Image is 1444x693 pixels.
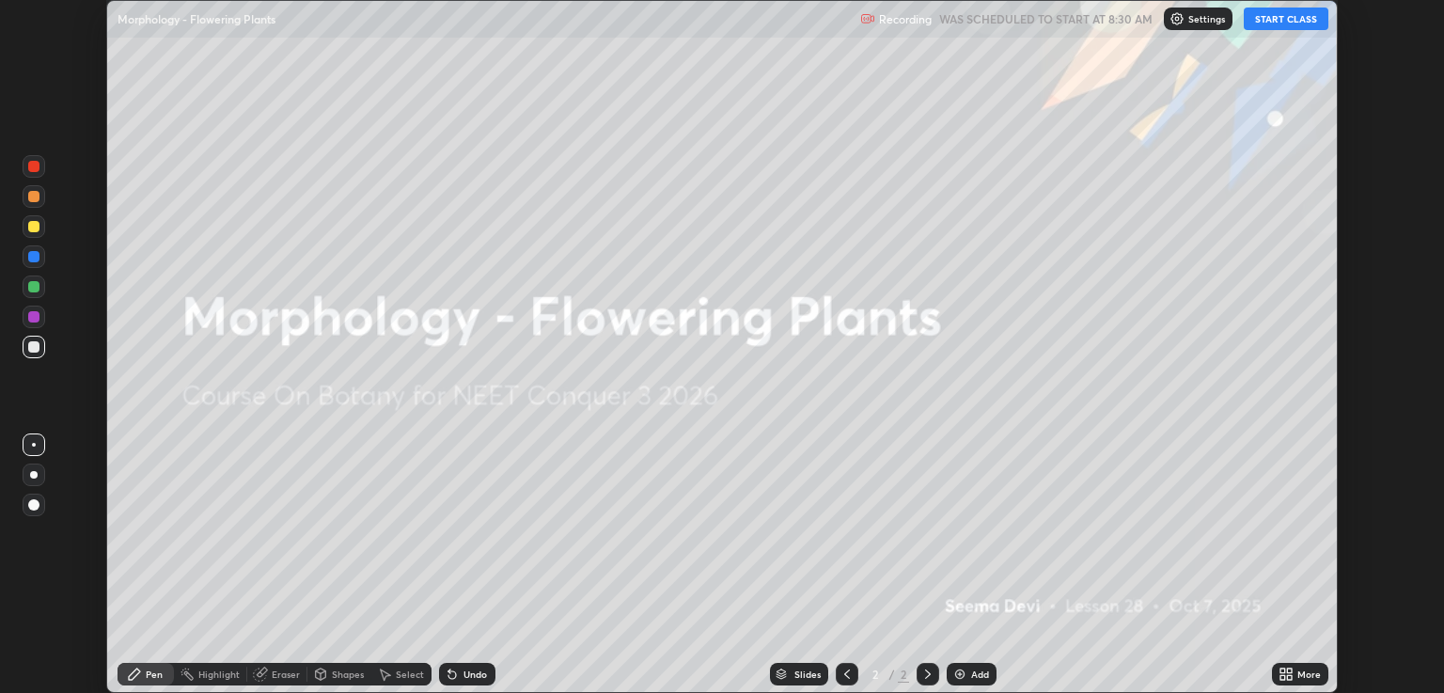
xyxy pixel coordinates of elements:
[952,667,967,682] img: add-slide-button
[332,669,364,679] div: Shapes
[1244,8,1328,30] button: START CLASS
[1297,669,1321,679] div: More
[866,669,885,680] div: 2
[198,669,240,679] div: Highlight
[971,669,989,679] div: Add
[463,669,487,679] div: Undo
[879,12,932,26] p: Recording
[1169,11,1185,26] img: class-settings-icons
[1188,14,1225,24] p: Settings
[939,10,1153,27] h5: WAS SCHEDULED TO START AT 8:30 AM
[794,669,821,679] div: Slides
[118,11,275,26] p: Morphology - Flowering Plants
[146,669,163,679] div: Pen
[272,669,300,679] div: Eraser
[396,669,424,679] div: Select
[898,666,909,683] div: 2
[860,11,875,26] img: recording.375f2c34.svg
[888,669,894,680] div: /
